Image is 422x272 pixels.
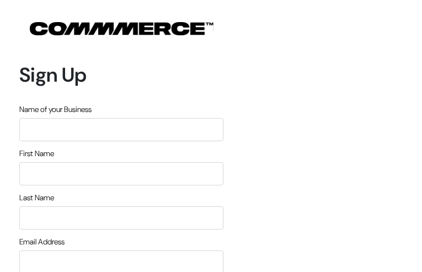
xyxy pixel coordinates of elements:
label: First Name [19,148,54,159]
label: Email Address [19,236,65,248]
h1: Sign Up [19,63,223,87]
label: Last Name [19,192,54,204]
label: Name of your Business [19,104,92,115]
img: COMMMERCE [30,22,213,35]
